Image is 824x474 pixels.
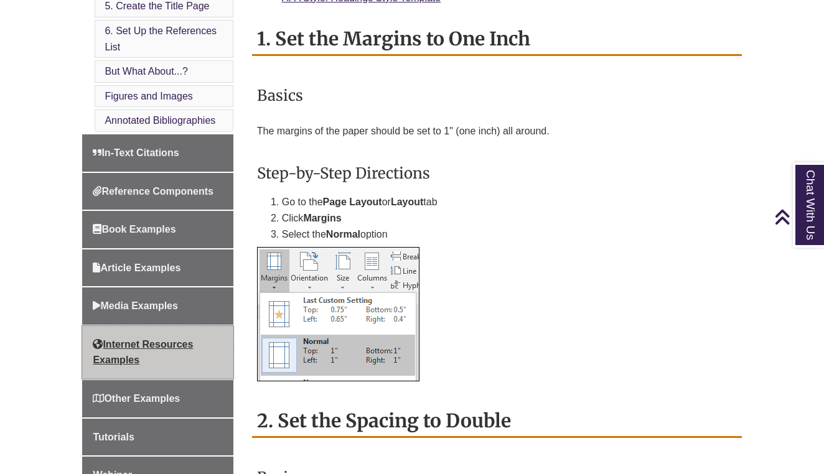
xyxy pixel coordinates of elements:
h3: Basics [257,81,737,110]
strong: Layout [391,197,423,207]
a: Reference Components [82,173,233,210]
span: Internet Resources Examples [93,339,193,366]
a: Tutorials [82,419,233,456]
h3: Step-by-Step Directions [257,159,737,188]
a: In-Text Citations [82,134,233,172]
span: Tutorials [93,432,134,442]
a: Media Examples [82,287,233,325]
span: In-Text Citations [93,147,179,158]
a: Book Examples [82,211,233,248]
a: 6. Set Up the References List [105,26,217,52]
li: Go to the or tab [282,194,737,210]
strong: Margins [303,213,341,223]
span: Book Examples [93,224,176,235]
span: Reference Components [93,186,213,197]
a: Article Examples [82,249,233,287]
h2: 1. Set the Margins to One Inch [252,23,742,56]
a: Figures and Images [105,91,192,101]
li: Select the option [282,226,737,243]
strong: Page Layout [323,197,382,207]
a: But What About...? [105,66,187,77]
span: Media Examples [93,300,178,311]
a: Other Examples [82,380,233,417]
a: Annotated Bibliographies [105,115,215,126]
strong: Normal [326,229,360,239]
img: Margins > Normal [257,247,419,381]
span: Other Examples [93,393,180,404]
p: The margins of the paper should be set to 1" (one inch) all around. [257,116,737,146]
a: 5. Create the Title Page [105,1,209,11]
span: Article Examples [93,263,180,273]
h2: 2. Set the Spacing to Double [252,405,742,438]
li: Click [282,210,737,226]
a: Internet Resources Examples [82,326,233,379]
a: Back to Top [774,208,821,225]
